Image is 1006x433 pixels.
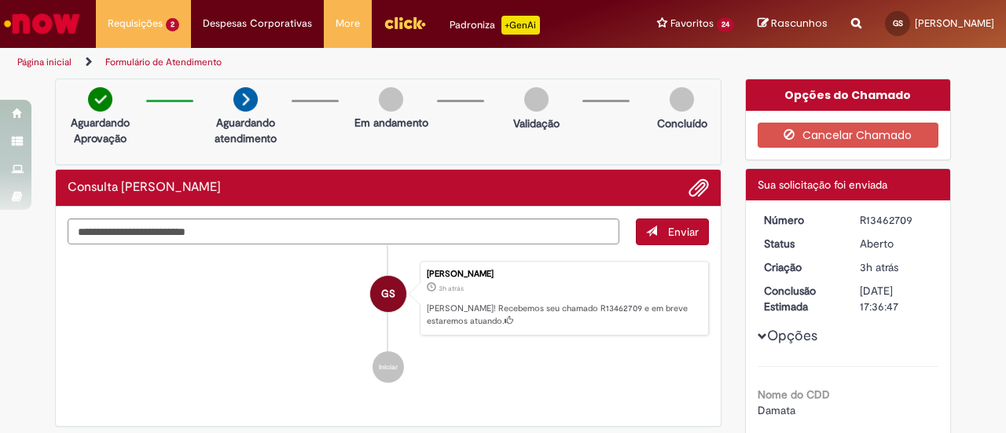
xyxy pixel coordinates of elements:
[233,87,258,112] img: arrow-next.png
[62,115,138,146] p: Aguardando Aprovação
[439,284,464,293] time: 29/08/2025 14:36:44
[370,276,406,312] div: Guilherme Ayad E Silva
[688,178,709,198] button: Adicionar anexos
[636,218,709,245] button: Enviar
[379,87,403,112] img: img-circle-grey.png
[105,56,222,68] a: Formulário de Atendimento
[670,16,714,31] span: Favoritos
[427,270,700,279] div: [PERSON_NAME]
[427,303,700,327] p: [PERSON_NAME]! Recebemos seu chamado R13462709 e em breve estaremos atuando.
[354,115,428,130] p: Em andamento
[670,87,694,112] img: img-circle-grey.png
[915,17,994,30] span: [PERSON_NAME]
[758,387,830,402] b: Nome do CDD
[68,245,709,399] ul: Histórico de tíquete
[758,403,795,417] span: Damata
[717,18,734,31] span: 24
[771,16,828,31] span: Rascunhos
[68,261,709,336] li: Guilherme Ayad E Silva
[860,283,933,314] div: [DATE] 17:36:47
[893,18,903,28] span: GS
[501,16,540,35] p: +GenAi
[203,16,312,31] span: Despesas Corporativas
[746,79,951,111] div: Opções do Chamado
[758,178,887,192] span: Sua solicitação foi enviada
[207,115,284,146] p: Aguardando atendimento
[108,16,163,31] span: Requisições
[860,260,898,274] time: 29/08/2025 14:36:44
[752,236,849,251] dt: Status
[439,284,464,293] span: 3h atrás
[860,236,933,251] div: Aberto
[752,259,849,275] dt: Criação
[381,275,395,313] span: GS
[860,260,898,274] span: 3h atrás
[860,212,933,228] div: R13462709
[524,87,549,112] img: img-circle-grey.png
[860,259,933,275] div: 29/08/2025 14:36:44
[752,283,849,314] dt: Conclusão Estimada
[2,8,83,39] img: ServiceNow
[513,116,560,131] p: Validação
[657,116,707,131] p: Concluído
[68,218,619,244] textarea: Digite sua mensagem aqui...
[88,87,112,112] img: check-circle-green.png
[12,48,659,77] ul: Trilhas de página
[384,11,426,35] img: click_logo_yellow_360x200.png
[752,212,849,228] dt: Número
[450,16,540,35] div: Padroniza
[758,123,939,148] button: Cancelar Chamado
[17,56,72,68] a: Página inicial
[668,225,699,239] span: Enviar
[68,181,221,195] h2: Consulta Serasa Histórico de tíquete
[758,17,828,31] a: Rascunhos
[336,16,360,31] span: More
[166,18,179,31] span: 2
